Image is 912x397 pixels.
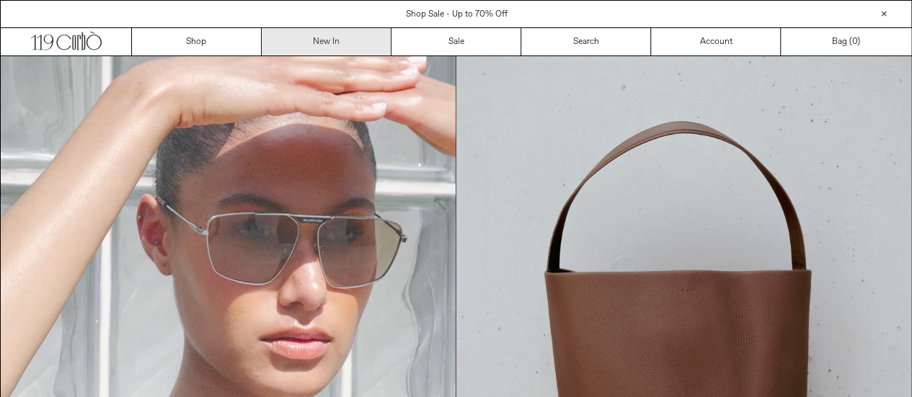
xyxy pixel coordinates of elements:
[781,28,911,55] a: Bag ()
[406,9,508,20] a: Shop Sale - Up to 70% Off
[391,28,521,55] a: Sale
[132,28,262,55] a: Shop
[521,28,651,55] a: Search
[851,36,856,48] span: 0
[851,35,859,48] span: )
[651,28,781,55] a: Account
[262,28,391,55] a: New In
